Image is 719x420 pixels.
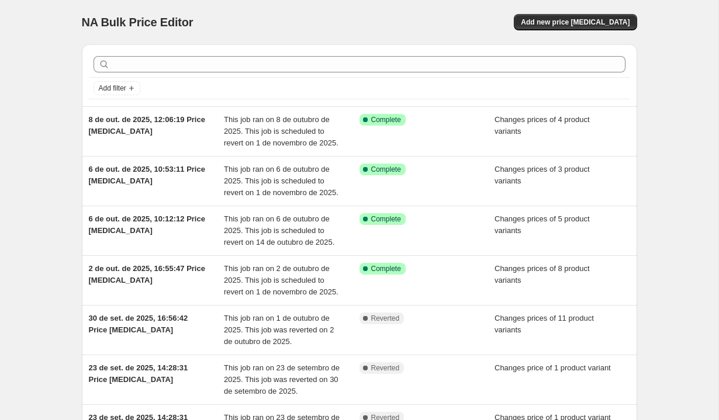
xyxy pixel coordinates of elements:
[371,314,400,323] span: Reverted
[224,115,338,147] span: This job ran on 8 de outubro de 2025. This job is scheduled to revert on 1 de novembro de 2025.
[371,115,401,124] span: Complete
[495,314,594,334] span: Changes prices of 11 product variants
[82,16,193,29] span: NA Bulk Price Editor
[224,264,338,296] span: This job ran on 2 de outubro de 2025. This job is scheduled to revert on 1 de novembro de 2025.
[514,14,637,30] button: Add new price [MEDICAL_DATA]
[89,264,205,284] span: 2 de out. de 2025, 16:55:47 Price [MEDICAL_DATA]
[224,363,340,395] span: This job ran on 23 de setembro de 2025. This job was reverted on 30 de setembro de 2025.
[371,264,401,273] span: Complete
[371,214,401,224] span: Complete
[495,214,590,235] span: Changes prices of 5 product variants
[224,165,338,197] span: This job ran on 6 de outubro de 2025. This job is scheduled to revert on 1 de novembro de 2025.
[521,18,630,27] span: Add new price [MEDICAL_DATA]
[89,115,205,136] span: 8 de out. de 2025, 12:06:19 Price [MEDICAL_DATA]
[371,363,400,373] span: Reverted
[495,115,590,136] span: Changes prices of 4 product variants
[89,363,188,384] span: 23 de set. de 2025, 14:28:31 Price [MEDICAL_DATA]
[89,165,205,185] span: 6 de out. de 2025, 10:53:11 Price [MEDICAL_DATA]
[495,165,590,185] span: Changes prices of 3 product variants
[89,314,188,334] span: 30 de set. de 2025, 16:56:42 Price [MEDICAL_DATA]
[224,214,334,247] span: This job ran on 6 de outubro de 2025. This job is scheduled to revert on 14 de outubro de 2025.
[495,264,590,284] span: Changes prices of 8 product variants
[89,214,205,235] span: 6 de out. de 2025, 10:12:12 Price [MEDICAL_DATA]
[495,363,611,372] span: Changes price of 1 product variant
[224,314,334,346] span: This job ran on 1 de outubro de 2025. This job was reverted on 2 de outubro de 2025.
[94,81,140,95] button: Add filter
[99,84,126,93] span: Add filter
[371,165,401,174] span: Complete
